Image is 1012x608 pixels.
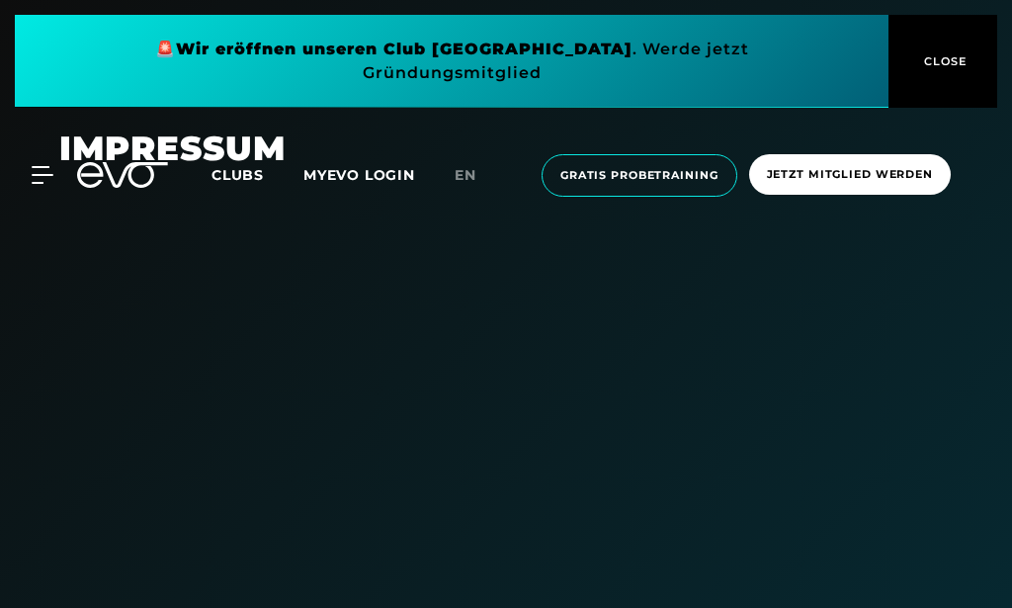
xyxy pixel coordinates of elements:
[303,166,415,184] a: MYEVO LOGIN
[743,154,957,197] a: Jetzt Mitglied werden
[767,166,933,183] span: Jetzt Mitglied werden
[211,165,303,184] a: Clubs
[536,154,743,197] a: Gratis Probetraining
[455,164,500,187] a: en
[919,52,968,70] span: CLOSE
[560,167,718,184] span: Gratis Probetraining
[455,166,476,184] span: en
[211,166,264,184] span: Clubs
[888,15,997,108] button: CLOSE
